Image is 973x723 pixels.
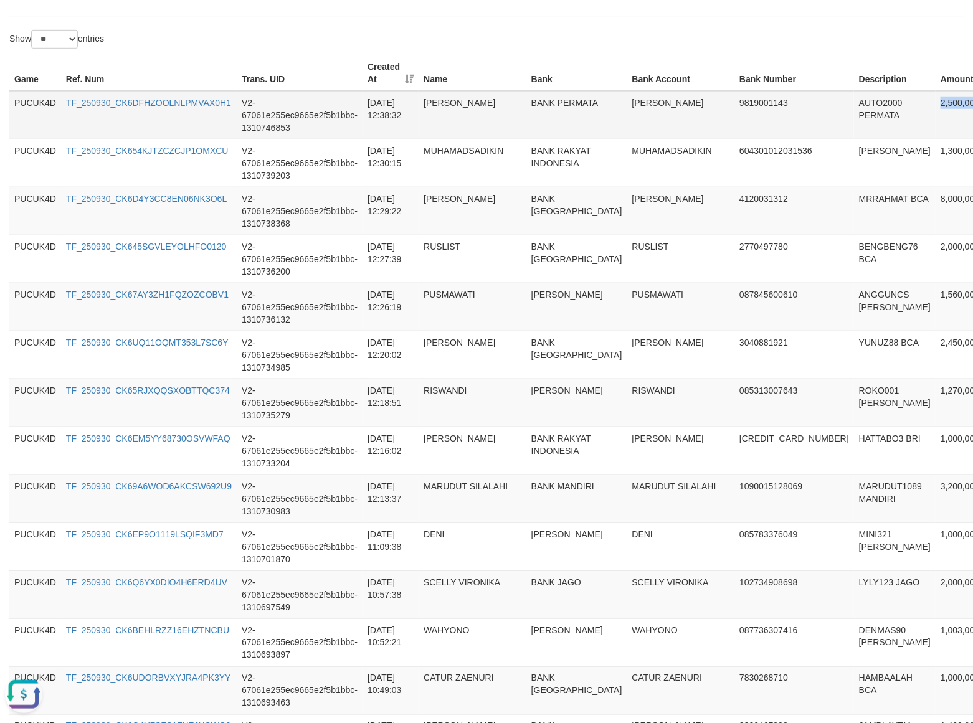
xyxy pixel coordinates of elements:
td: RISWANDI [627,379,735,427]
td: [DATE] 10:57:38 [363,570,419,618]
td: PUSMAWATI [627,283,735,331]
td: PUCUK4D [9,187,61,235]
td: [PERSON_NAME] [419,187,526,235]
td: BANK [GEOGRAPHIC_DATA] [526,331,627,379]
td: ROKO001 [PERSON_NAME] [854,379,936,427]
td: [DATE] 12:38:32 [363,91,419,139]
td: 087736307416 [734,618,854,666]
a: TF_250930_CK6Q6YX0DIO4H6ERD4UV [66,577,227,587]
td: LYLY123 JAGO [854,570,936,618]
td: 085313007643 [734,379,854,427]
a: TF_250930_CK645SGVLEYOLHFO0120 [66,242,227,252]
td: V2-67061e255ec9665e2f5b1bbc-1310739203 [237,139,363,187]
td: BANK [GEOGRAPHIC_DATA] [526,235,627,283]
td: [CREDIT_CARD_NUMBER] [734,427,854,475]
td: DENI [419,522,526,570]
td: HATTABO3 BRI [854,427,936,475]
td: [PERSON_NAME] [419,427,526,475]
td: [PERSON_NAME] [627,91,735,139]
td: [PERSON_NAME] [526,283,627,331]
td: V2-67061e255ec9665e2f5b1bbc-1310693897 [237,618,363,666]
td: AUTO2000 PERMATA [854,91,936,139]
td: V2-67061e255ec9665e2f5b1bbc-1310736132 [237,283,363,331]
th: Bank Account [627,55,735,91]
td: PUCUK4D [9,666,61,714]
td: 087845600610 [734,283,854,331]
td: V2-67061e255ec9665e2f5b1bbc-1310738368 [237,187,363,235]
td: V2-67061e255ec9665e2f5b1bbc-1310730983 [237,475,363,522]
label: Show entries [9,30,104,49]
a: TF_250930_CK6UDORBVXYJRA4PK3YY [66,673,231,683]
td: PUCUK4D [9,379,61,427]
td: DENI [627,522,735,570]
td: [PERSON_NAME] [854,139,936,187]
th: Name [419,55,526,91]
td: BANK [GEOGRAPHIC_DATA] [526,187,627,235]
td: RUSLIST [627,235,735,283]
td: PUCUK4D [9,475,61,522]
td: PUCUK4D [9,427,61,475]
th: Ref. Num [61,55,237,91]
td: 7830268710 [734,666,854,714]
th: Game [9,55,61,91]
td: [PERSON_NAME] [419,91,526,139]
td: PUCUK4D [9,283,61,331]
a: TF_250930_CK6UQ11OQMT353L7SC6Y [66,338,229,347]
th: Created At: activate to sort column ascending [363,55,419,91]
td: [DATE] 12:13:37 [363,475,419,522]
th: Description [854,55,936,91]
a: TF_250930_CK67AY3ZH1FQZOZCOBV1 [66,290,229,300]
td: SCELLY VIRONIKA [419,570,526,618]
td: V2-67061e255ec9665e2f5b1bbc-1310735279 [237,379,363,427]
td: 2770497780 [734,235,854,283]
td: RISWANDI [419,379,526,427]
td: V2-67061e255ec9665e2f5b1bbc-1310734985 [237,331,363,379]
a: TF_250930_CK654KJTZCZCJP1OMXCU [66,146,229,156]
td: WAHYONO [627,618,735,666]
a: TF_250930_CK69A6WOD6AKCSW692U9 [66,481,232,491]
td: RUSLIST [419,235,526,283]
select: Showentries [31,30,78,49]
td: ANGGUNCS [PERSON_NAME] [854,283,936,331]
td: BANK JAGO [526,570,627,618]
th: Trans. UID [237,55,363,91]
td: BANK MANDIRI [526,475,627,522]
td: BANK [GEOGRAPHIC_DATA] [526,666,627,714]
td: [DATE] 12:29:22 [363,187,419,235]
a: TF_250930_CK6BEHLRZZ16EHZTNCBU [66,625,229,635]
td: HAMBAALAH BCA [854,666,936,714]
td: [PERSON_NAME] [526,379,627,427]
td: 4120031312 [734,187,854,235]
td: SCELLY VIRONIKA [627,570,735,618]
td: BANK RAKYAT INDONESIA [526,427,627,475]
td: V2-67061e255ec9665e2f5b1bbc-1310746853 [237,91,363,139]
td: V2-67061e255ec9665e2f5b1bbc-1310697549 [237,570,363,618]
td: BANK RAKYAT INDONESIA [526,139,627,187]
a: TF_250930_CK6D4Y3CC8EN06NK3O6L [66,194,227,204]
td: DENMAS90 [PERSON_NAME] [854,618,936,666]
td: V2-67061e255ec9665e2f5b1bbc-1310693463 [237,666,363,714]
td: [DATE] 12:16:02 [363,427,419,475]
td: [DATE] 12:26:19 [363,283,419,331]
td: PUCUK4D [9,91,61,139]
td: CATUR ZAENURI [627,666,735,714]
td: 9819001143 [734,91,854,139]
td: V2-67061e255ec9665e2f5b1bbc-1310736200 [237,235,363,283]
td: V2-67061e255ec9665e2f5b1bbc-1310701870 [237,522,363,570]
td: 3040881921 [734,331,854,379]
td: [DATE] 10:49:03 [363,666,419,714]
td: [PERSON_NAME] [627,331,735,379]
td: BANK PERMATA [526,91,627,139]
td: [PERSON_NAME] [526,522,627,570]
a: TF_250930_CK6EM5YY68730OSVWFAQ [66,433,230,443]
td: 102734908698 [734,570,854,618]
th: Bank [526,55,627,91]
td: V2-67061e255ec9665e2f5b1bbc-1310733204 [237,427,363,475]
td: PUCUK4D [9,618,61,666]
td: PUSMAWATI [419,283,526,331]
button: Open LiveChat chat widget [5,5,42,42]
td: PUCUK4D [9,522,61,570]
td: PUCUK4D [9,570,61,618]
td: YUNUZ88 BCA [854,331,936,379]
td: 604301012031536 [734,139,854,187]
